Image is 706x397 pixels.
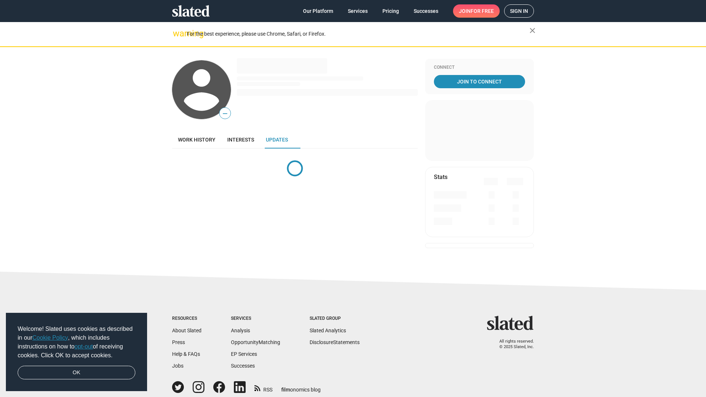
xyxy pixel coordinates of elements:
a: Jobs [172,363,183,369]
a: About Slated [172,328,202,333]
a: Pricing [377,4,405,18]
a: RSS [254,382,272,393]
a: Cookie Policy [32,335,68,341]
p: All rights reserved. © 2025 Slated, Inc. [492,339,534,350]
span: for free [471,4,494,18]
span: Services [348,4,368,18]
span: Pricing [382,4,399,18]
div: Services [231,316,280,322]
div: Resources [172,316,202,322]
div: cookieconsent [6,313,147,391]
span: — [220,109,231,118]
div: For the best experience, please use Chrome, Safari, or Firefox. [187,29,529,39]
a: Help & FAQs [172,351,200,357]
span: Welcome! Slated uses cookies as described in our , which includes instructions on how to of recei... [18,325,135,360]
span: Interests [227,137,254,143]
a: Sign in [504,4,534,18]
mat-icon: close [528,26,537,35]
a: Services [342,4,374,18]
a: Interests [221,131,260,149]
span: Work history [178,137,215,143]
a: Slated Analytics [310,328,346,333]
a: Press [172,339,185,345]
a: Successes [408,4,444,18]
mat-icon: warning [173,29,182,38]
a: Joinfor free [453,4,500,18]
a: DisclosureStatements [310,339,360,345]
span: Join [459,4,494,18]
span: film [281,387,290,393]
a: Work history [172,131,221,149]
a: Successes [231,363,255,369]
span: Updates [266,137,288,143]
a: Join To Connect [434,75,525,88]
div: Connect [434,65,525,71]
a: Analysis [231,328,250,333]
mat-card-title: Stats [434,173,448,181]
span: Join To Connect [435,75,524,88]
a: OpportunityMatching [231,339,280,345]
a: opt-out [75,343,93,350]
a: EP Services [231,351,257,357]
a: dismiss cookie message [18,366,135,380]
a: Updates [260,131,294,149]
span: Sign in [510,5,528,17]
a: filmonomics blog [281,380,321,393]
span: Our Platform [303,4,333,18]
a: Our Platform [297,4,339,18]
span: Successes [414,4,438,18]
div: Slated Group [310,316,360,322]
